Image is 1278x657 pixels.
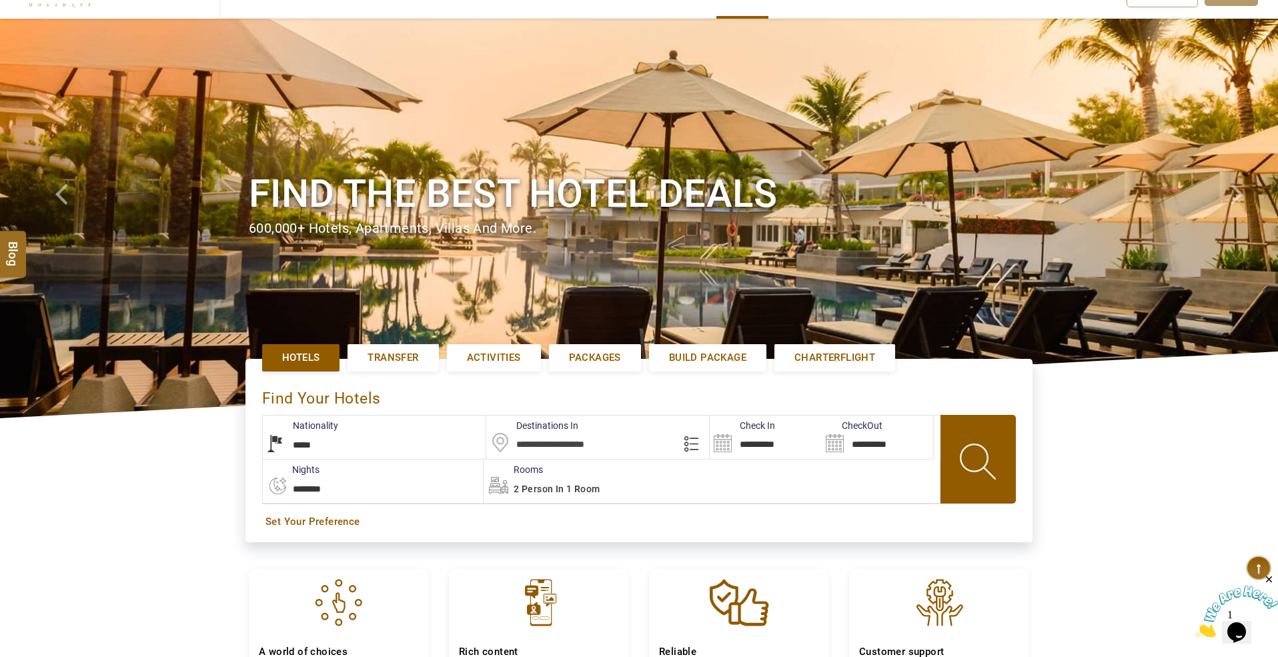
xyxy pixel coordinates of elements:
span: Blog [5,241,22,253]
label: Rooms [484,463,543,476]
input: Search [710,416,821,459]
label: nights [262,463,319,476]
a: Hotels [262,344,340,372]
a: Charterflight [774,344,895,372]
a: Packages [549,344,641,372]
span: 1 [5,5,11,17]
label: CheckOut [822,419,882,432]
span: Hotels [282,351,319,365]
div: 600,000+ hotels, apartments, villas and more. [249,219,1029,238]
a: Set Your Preference [265,515,1013,529]
div: Find Your Hotels [262,376,1016,415]
a: Activities [447,344,541,372]
a: Transfer [348,344,438,372]
input: Search [822,416,933,459]
span: Build Package [669,351,746,365]
label: Check In [710,419,775,432]
span: Activities [467,351,521,365]
span: Transfer [368,351,418,365]
h1: Find the best hotel deals [249,169,1029,219]
label: Destinations In [486,419,578,432]
span: Charterflight [794,351,875,365]
a: Build Package [649,344,766,372]
label: Nationality [263,419,338,432]
span: Packages [569,351,621,365]
span: 2 Person in 1 Room [514,484,600,494]
iframe: chat widget [1195,574,1278,637]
